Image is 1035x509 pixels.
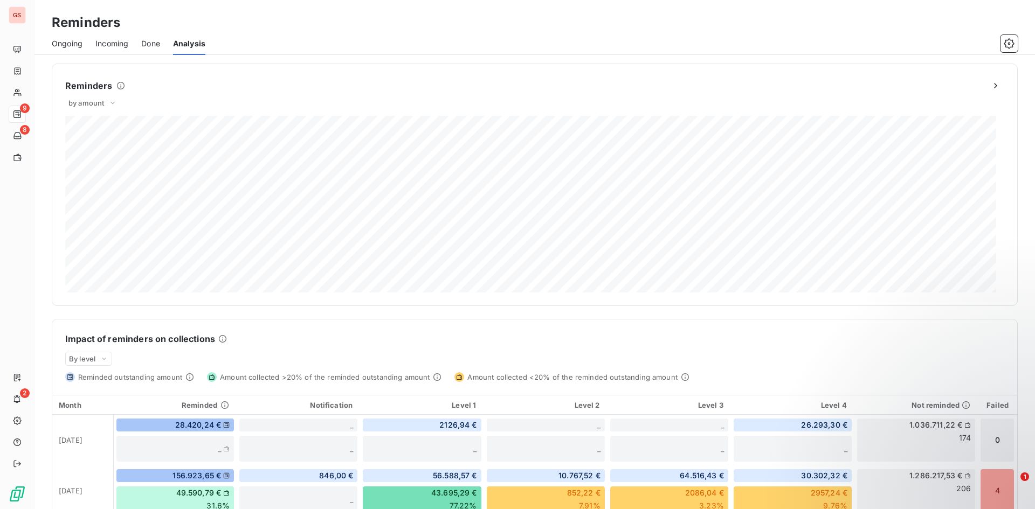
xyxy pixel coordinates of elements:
span: 206 [956,483,971,494]
iframe: Intercom live chat [998,472,1024,498]
span: 8 [20,125,30,135]
span: Ongoing [52,38,82,49]
span: 2 [20,388,30,398]
span: 9 [20,103,30,113]
span: _ [350,420,353,429]
span: 56.588,57 € [433,470,477,481]
span: _ [350,494,353,504]
h3: Reminders [52,13,120,32]
span: 28.420,24 € [175,420,222,430]
h6: Reminders [65,79,112,92]
span: 2126,94 € [439,420,477,430]
span: Notification [310,401,353,409]
span: Done [141,38,160,49]
span: _ [218,444,221,453]
span: 2957,24 € [811,487,847,498]
span: 30.302,32 € [801,470,847,481]
span: _ [597,420,601,429]
span: 1 [1020,472,1029,481]
span: By level [69,354,95,363]
span: 852,22 € [567,487,601,498]
div: GS [9,6,26,24]
span: _ [721,444,724,453]
span: [DATE] [59,486,82,495]
span: _ [350,444,353,453]
span: Level 2 [575,401,600,409]
div: Not reminded [861,401,970,409]
span: Incoming [95,38,128,49]
span: Level 4 [821,401,847,409]
span: 846,00 € [319,470,353,481]
span: Level 3 [698,401,723,409]
span: [DATE] [59,436,82,444]
span: Analysis [173,38,205,49]
div: Failed [984,401,1011,409]
img: Logo LeanPay [9,485,26,503]
div: Month [59,401,107,409]
span: Level 1 [452,401,476,409]
span: 10.767,52 € [558,470,601,481]
span: 49.590,79 € [176,487,222,498]
span: 2086,04 € [685,487,724,498]
span: Reminded outstanding amount [78,373,182,381]
span: _ [721,420,724,429]
span: 43.695,29 € [431,487,477,498]
span: 156.923,65 € [172,470,221,481]
span: 64.516,43 € [680,470,724,481]
span: by amount [68,99,104,107]
span: Amount collected <20% of the reminded outstanding amount [467,373,677,381]
span: _ [597,444,601,453]
div: Reminded [120,401,229,409]
h6: Impact of reminders on collections [65,332,215,345]
span: 26.293,30 € [801,420,847,430]
span: Amount collected >20% of the reminded outstanding amount [220,373,430,381]
span: _ [473,444,477,453]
